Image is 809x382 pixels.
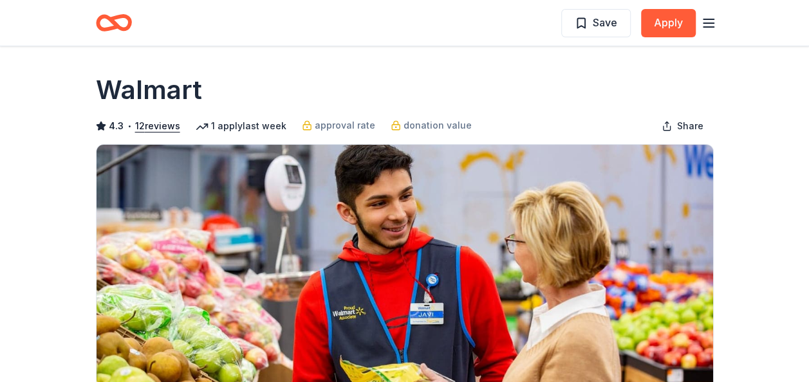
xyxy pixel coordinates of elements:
[109,118,124,134] span: 4.3
[135,118,180,134] button: 12reviews
[651,113,714,139] button: Share
[641,9,696,37] button: Apply
[302,118,375,133] a: approval rate
[96,72,202,108] h1: Walmart
[96,8,132,38] a: Home
[677,118,703,134] span: Share
[404,118,472,133] span: donation value
[315,118,375,133] span: approval rate
[593,14,617,31] span: Save
[196,118,286,134] div: 1 apply last week
[561,9,631,37] button: Save
[391,118,472,133] a: donation value
[127,121,131,131] span: •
